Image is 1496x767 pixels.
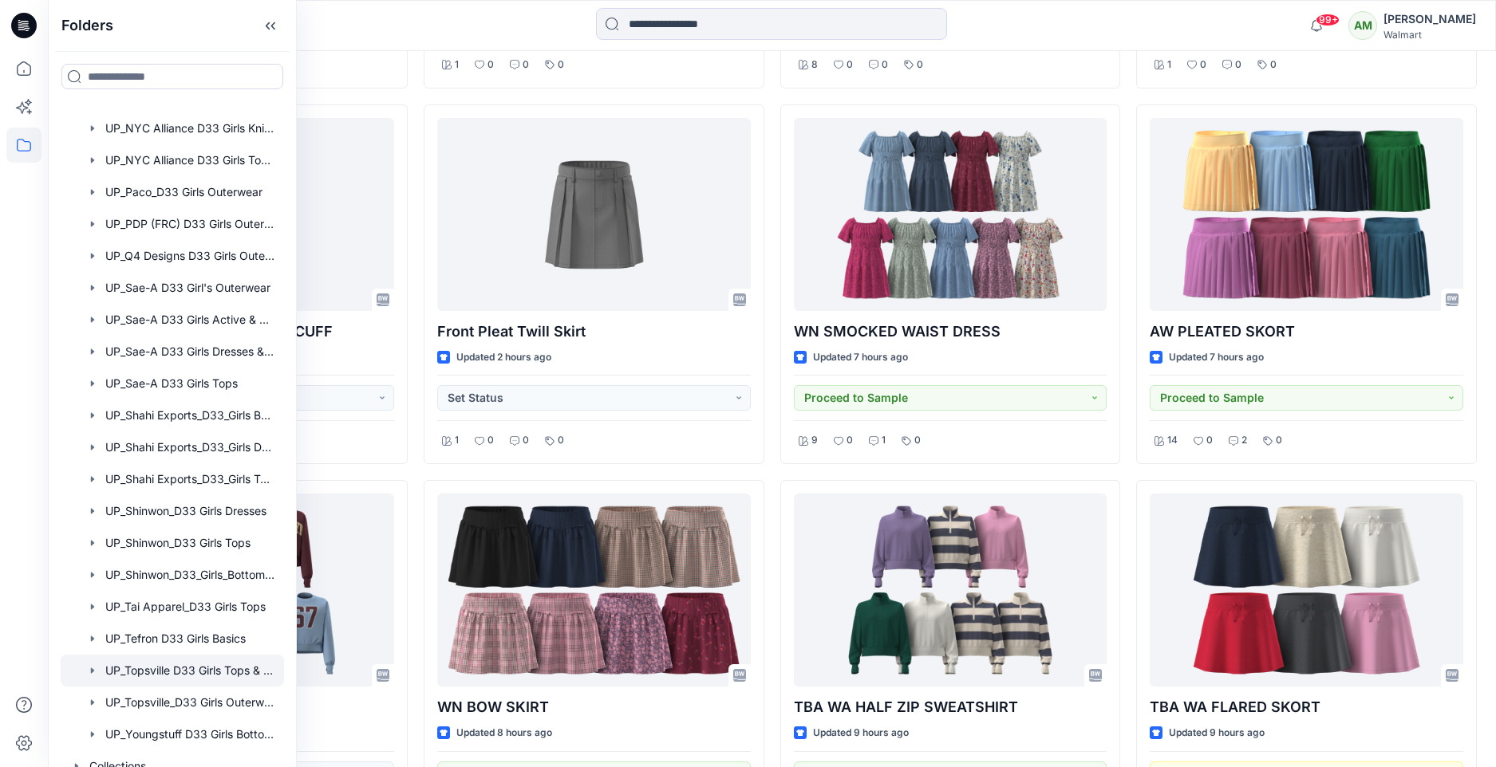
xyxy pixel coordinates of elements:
p: Updated 9 hours ago [813,725,909,741]
p: 9 [811,432,818,449]
p: 1 [1167,57,1171,73]
div: Walmart [1384,29,1476,41]
p: 0 [1270,57,1277,73]
a: TBA WA FLARED SKORT [1150,494,1463,686]
p: AW PLEATED SKORT [1150,321,1463,343]
p: TBA WA HALF ZIP SWEATSHIRT [794,696,1107,718]
p: 0 [523,432,529,449]
div: AM [1348,11,1377,40]
p: 0 [1235,57,1241,73]
p: 1 [455,57,459,73]
p: 0 [882,57,888,73]
p: 0 [847,57,853,73]
a: Front Pleat Twill Skirt [437,118,751,311]
a: WN BOW SKIRT [437,494,751,686]
p: 2 [1241,432,1247,449]
span: 99+ [1316,14,1340,26]
p: 8 [811,57,818,73]
p: 14 [1167,432,1178,449]
p: Updated 7 hours ago [1169,349,1264,366]
p: 0 [917,57,923,73]
p: 1 [882,432,886,449]
p: Updated 2 hours ago [456,349,551,366]
p: Updated 7 hours ago [813,349,908,366]
div: [PERSON_NAME] [1384,10,1476,29]
p: 0 [1276,432,1282,449]
p: 0 [487,432,494,449]
p: 1 [455,432,459,449]
p: WN SMOCKED WAIST DRESS [794,321,1107,343]
p: Front Pleat Twill Skirt [437,321,751,343]
p: 0 [1200,57,1206,73]
p: 0 [847,432,853,449]
p: 0 [558,432,564,449]
p: 0 [487,57,494,73]
p: Updated 9 hours ago [1169,725,1265,741]
a: AW PLEATED SKORT [1150,118,1463,311]
p: Updated 8 hours ago [456,725,552,741]
p: 0 [914,432,921,449]
p: WN BOW SKIRT [437,696,751,718]
a: TBA WA HALF ZIP SWEATSHIRT [794,494,1107,686]
p: 0 [558,57,564,73]
p: 0 [1206,432,1213,449]
a: WN SMOCKED WAIST DRESS [794,118,1107,311]
p: TBA WA FLARED SKORT [1150,696,1463,718]
p: 0 [523,57,529,73]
